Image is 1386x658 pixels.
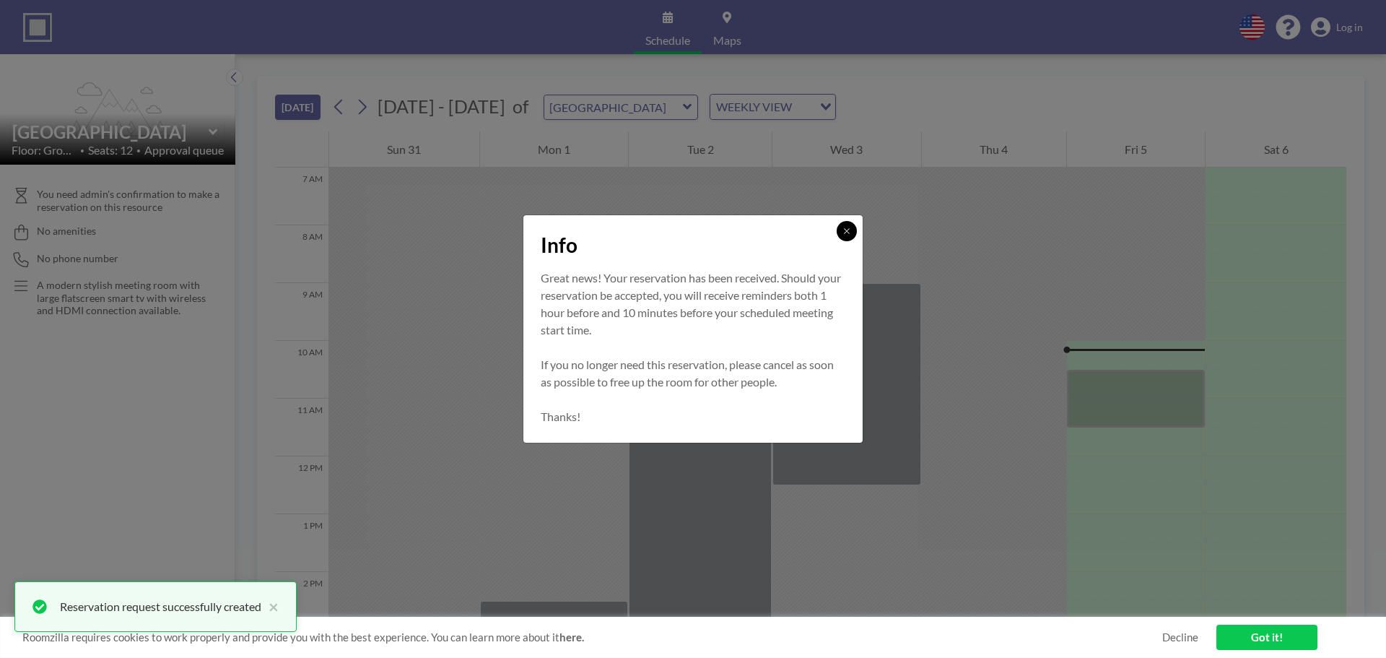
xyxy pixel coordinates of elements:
[60,598,261,615] div: Reservation request successfully created
[22,631,1162,644] span: Roomzilla requires cookies to work properly and provide you with the best experience. You can lea...
[261,598,279,615] button: close
[541,233,577,258] span: Info
[541,356,845,391] p: If you no longer need this reservation, please cancel as soon as possible to free up the room for...
[559,631,584,644] a: here.
[1216,625,1317,650] a: Got it!
[1162,631,1198,644] a: Decline
[541,408,845,425] p: Thanks!
[541,269,845,339] p: Great news! Your reservation has been received. Should your reservation be accepted, you will rec...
